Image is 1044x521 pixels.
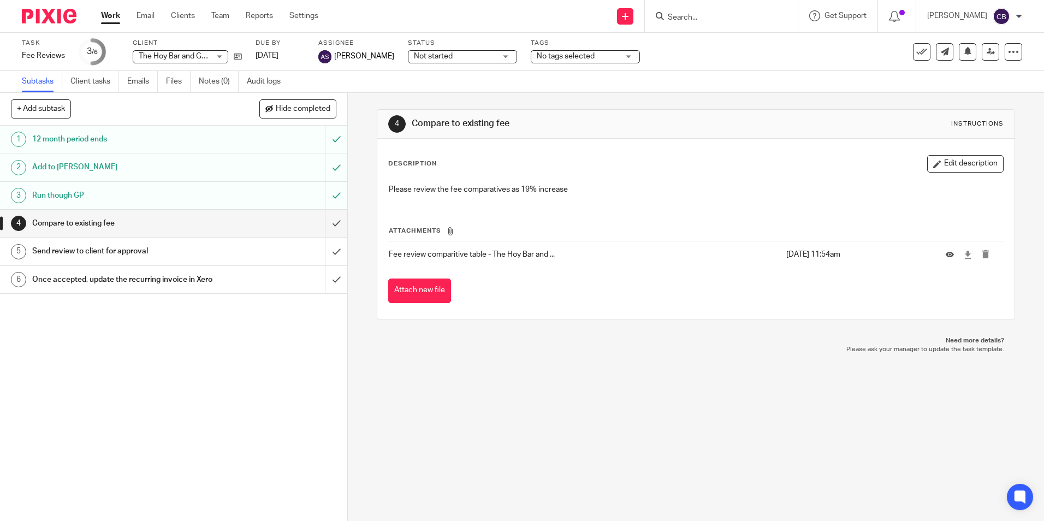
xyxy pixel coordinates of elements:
a: Email [137,10,155,21]
h1: Add to [PERSON_NAME] [32,159,220,175]
a: Team [211,10,229,21]
a: Files [166,71,191,92]
button: Hide completed [259,99,336,118]
label: Assignee [318,39,394,48]
span: Attachments [389,228,441,234]
h1: Send review to client for approval [32,243,220,259]
a: Notes (0) [199,71,239,92]
div: 1 [11,132,26,147]
div: 6 [11,272,26,287]
a: Download [964,249,972,260]
button: Attach new file [388,279,451,303]
label: Client [133,39,242,48]
label: Task [22,39,66,48]
p: Please ask your manager to update the task template. [388,345,1004,354]
div: 3 [11,188,26,203]
div: 2 [11,160,26,175]
img: svg%3E [318,50,331,63]
img: Pixie [22,9,76,23]
input: Search [667,13,765,23]
h1: Compare to existing fee [412,118,719,129]
span: Hide completed [276,105,330,114]
a: Audit logs [247,71,289,92]
label: Status [408,39,517,48]
span: Get Support [824,12,867,20]
h1: Run though GP [32,187,220,204]
span: [PERSON_NAME] [334,51,394,62]
div: 4 [11,216,26,231]
a: Subtasks [22,71,62,92]
h1: 12 month period ends [32,131,220,147]
button: Edit description [927,155,1004,173]
a: Work [101,10,120,21]
span: No tags selected [537,52,595,60]
span: The Hoy Bar and Grill Ltd [139,52,222,60]
div: 3 [87,45,98,58]
h1: Once accepted, update the recurring invoice in Xero [32,271,220,288]
img: svg%3E [993,8,1010,25]
a: Emails [127,71,158,92]
p: Fee review comparitive table - The Hoy Bar and ... [389,249,780,260]
p: Description [388,159,437,168]
div: Fee Reviews [22,50,66,61]
p: [PERSON_NAME] [927,10,987,21]
small: /6 [92,49,98,55]
button: + Add subtask [11,99,71,118]
p: [DATE] 11:54am [786,249,929,260]
label: Tags [531,39,640,48]
div: 4 [388,115,406,133]
p: Please review the fee comparatives as 19% increase [389,184,1003,195]
label: Due by [256,39,305,48]
a: Clients [171,10,195,21]
div: 5 [11,244,26,259]
a: Client tasks [70,71,119,92]
h1: Compare to existing fee [32,215,220,232]
div: Instructions [951,120,1004,128]
span: [DATE] [256,52,278,60]
a: Reports [246,10,273,21]
p: Need more details? [388,336,1004,345]
span: Not started [414,52,453,60]
a: Settings [289,10,318,21]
